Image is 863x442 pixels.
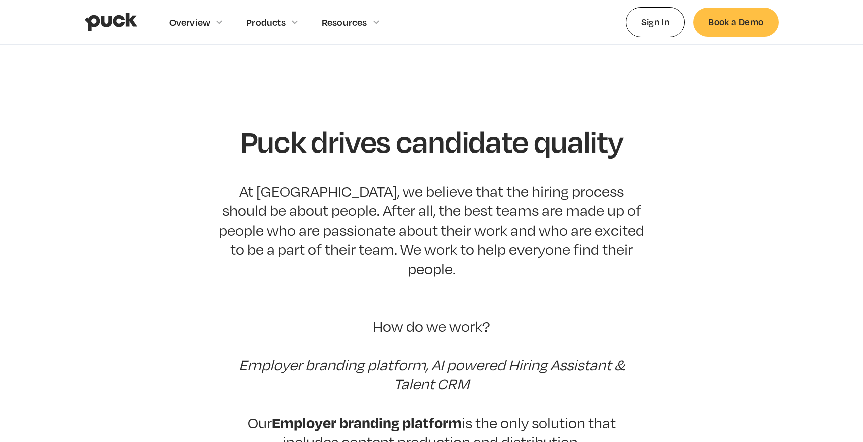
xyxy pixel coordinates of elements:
[239,356,625,393] em: Employer branding platform, AI powered Hiring Assistant & Talent CRM
[169,17,211,28] div: Overview
[693,8,778,36] a: Book a Demo
[272,412,462,432] strong: Employer branding platform
[246,17,286,28] div: Products
[626,7,685,37] a: Sign In
[322,17,367,28] div: Resources
[240,125,623,158] h1: Puck drives candidate quality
